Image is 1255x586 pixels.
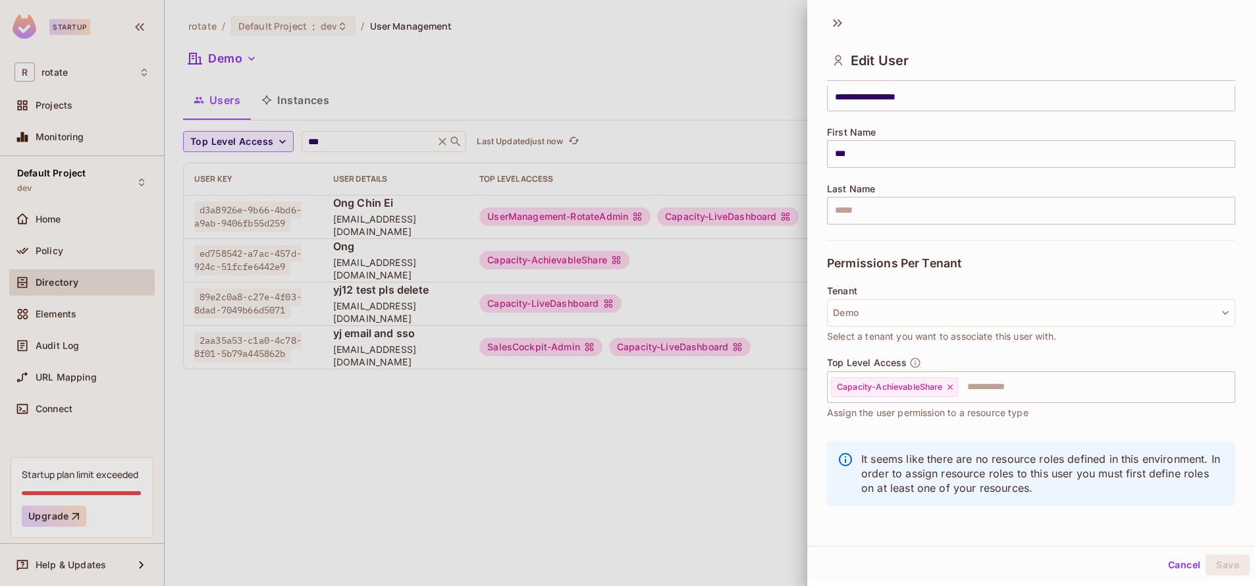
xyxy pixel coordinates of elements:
[1163,554,1206,575] button: Cancel
[827,358,907,368] span: Top Level Access
[827,329,1056,344] span: Select a tenant you want to associate this user with.
[827,286,857,296] span: Tenant
[861,452,1225,495] p: It seems like there are no resource roles defined in this environment. In order to assign resourc...
[827,299,1235,327] button: Demo
[827,257,961,270] span: Permissions Per Tenant
[827,406,1028,420] span: Assign the user permission to a resource type
[837,382,943,392] span: Capacity-AchievableShare
[1206,554,1250,575] button: Save
[851,53,909,68] span: Edit User
[827,127,876,138] span: First Name
[1228,385,1231,388] button: Open
[831,377,958,397] div: Capacity-AchievableShare
[827,184,875,194] span: Last Name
